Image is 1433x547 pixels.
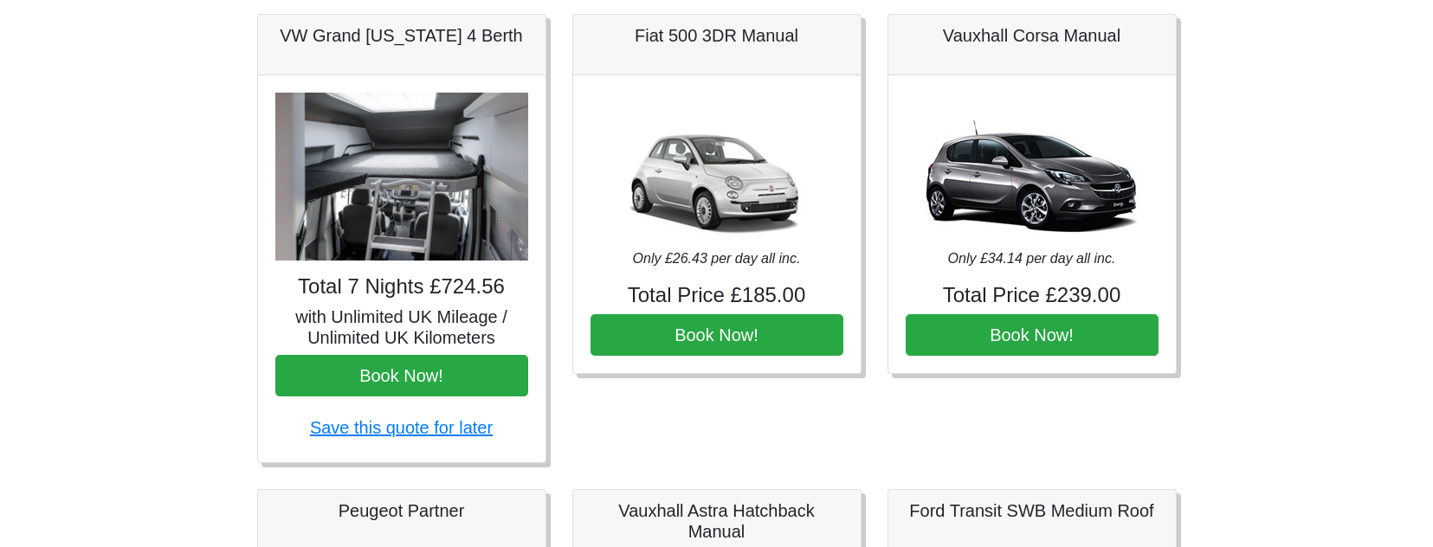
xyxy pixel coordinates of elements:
[591,283,843,308] h4: Total Price £185.00
[948,251,1116,266] i: Only £34.14 per day all inc.
[633,251,801,266] i: Only £26.43 per day all inc.
[911,93,1153,248] img: Vauxhall Corsa Manual
[906,283,1159,308] h4: Total Price £239.00
[596,93,838,248] img: Fiat 500 3DR Manual
[906,500,1159,521] h5: Ford Transit SWB Medium Roof
[591,25,843,46] h5: Fiat 500 3DR Manual
[591,500,843,542] h5: Vauxhall Astra Hatchback Manual
[275,500,528,521] h5: Peugeot Partner
[906,314,1159,356] button: Book Now!
[275,25,528,46] h5: VW Grand [US_STATE] 4 Berth
[275,355,528,396] button: Book Now!
[906,25,1159,46] h5: Vauxhall Corsa Manual
[310,418,493,437] a: Save this quote for later
[275,274,528,299] h4: Total 7 Nights £724.56
[275,93,528,261] img: VW Grand California 4 Berth
[275,306,528,348] h5: with Unlimited UK Mileage / Unlimited UK Kilometers
[591,314,843,356] button: Book Now!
